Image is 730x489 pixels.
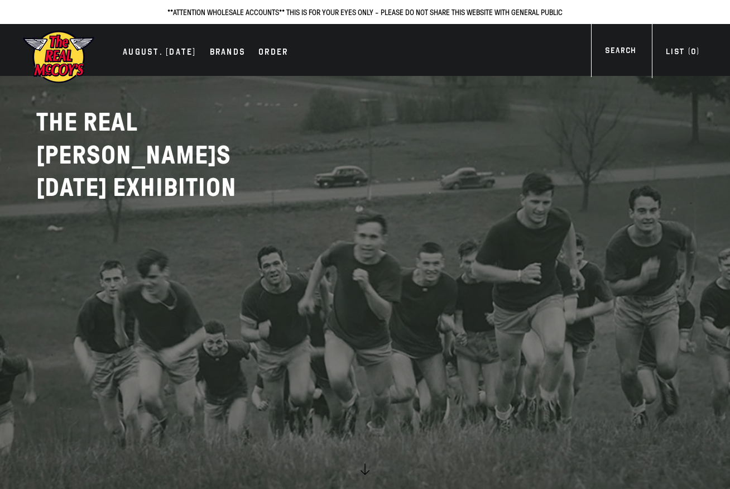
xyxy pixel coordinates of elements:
a: Order [253,45,294,61]
a: AUGUST. [DATE] [117,45,202,61]
p: **ATTENTION WHOLESALE ACCOUNTS** THIS IS FOR YOUR EYES ONLY - PLEASE DO NOT SHARE THIS WEBSITE WI... [11,6,719,18]
img: mccoys-exhibition [22,30,95,84]
div: Brands [210,45,246,61]
a: List (0) [652,46,713,61]
span: 0 [691,47,696,56]
a: Search [591,45,650,60]
h2: THE REAL [PERSON_NAME]S [36,106,315,204]
div: AUGUST. [DATE] [123,45,196,61]
div: Search [605,45,636,60]
div: Order [258,45,288,61]
p: [DATE] EXHIBITION [36,171,315,204]
div: List ( ) [666,46,699,61]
